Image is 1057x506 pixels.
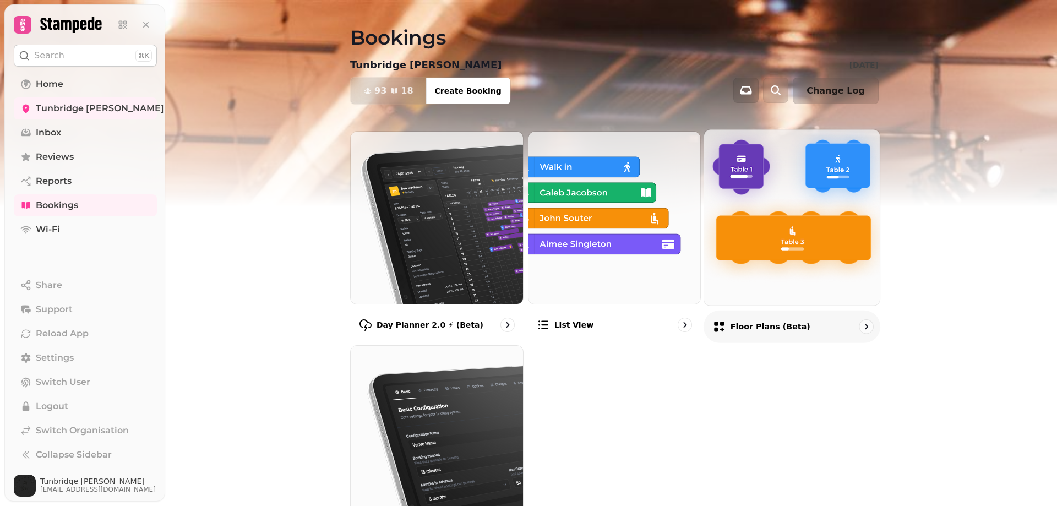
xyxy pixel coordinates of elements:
a: Floor Plans (beta)Floor Plans (beta) [704,129,880,342]
span: Switch Organisation [36,424,129,437]
a: Tunbridge [PERSON_NAME] [14,97,157,119]
span: Reviews [36,150,74,164]
svg: go to [860,321,871,332]
p: Day Planner 2.0 ⚡ (Beta) [377,319,483,330]
p: Tunbridge [PERSON_NAME] [350,57,502,73]
span: Support [36,303,73,316]
span: 93 [374,86,386,95]
span: Tunbridge [PERSON_NAME] [40,477,156,485]
span: Wi-Fi [36,223,60,236]
span: 18 [401,86,413,95]
a: Day Planner 2.0 ⚡ (Beta)Day Planner 2.0 ⚡ (Beta) [350,131,524,341]
span: Bookings [36,199,78,212]
span: Tunbridge [PERSON_NAME] [36,102,164,115]
img: User avatar [14,475,36,497]
button: Support [14,298,157,320]
svg: go to [679,319,690,330]
p: [DATE] [849,59,879,70]
div: ⌘K [135,50,152,62]
span: Logout [36,400,68,413]
span: Settings [36,351,74,364]
span: [EMAIL_ADDRESS][DOMAIN_NAME] [40,485,156,494]
a: Reviews [14,146,157,168]
button: Collapse Sidebar [14,444,157,466]
span: Create Booking [435,87,502,95]
span: Reports [36,175,72,188]
button: Create Booking [426,78,510,104]
img: Day Planner 2.0 ⚡ (Beta) [351,132,523,304]
button: Logout [14,395,157,417]
a: List viewList view [528,131,701,341]
button: User avatarTunbridge [PERSON_NAME][EMAIL_ADDRESS][DOMAIN_NAME] [14,475,157,497]
p: Floor Plans (beta) [731,321,810,332]
a: Bookings [14,194,157,216]
p: List view [554,319,593,330]
span: Home [36,78,63,91]
a: Wi-Fi [14,219,157,241]
button: 9318 [351,78,427,104]
a: Switch Organisation [14,420,157,442]
img: Floor Plans (beta) [695,121,889,314]
span: Inbox [36,126,61,139]
button: Change Log [793,78,879,104]
svg: go to [502,319,513,330]
button: Reload App [14,323,157,345]
p: Search [34,49,64,62]
a: Home [14,73,157,95]
img: List view [528,132,701,304]
a: Settings [14,347,157,369]
button: Share [14,274,157,296]
button: Search⌘K [14,45,157,67]
span: Collapse Sidebar [36,448,112,461]
span: Reload App [36,327,89,340]
a: Inbox [14,122,157,144]
a: Reports [14,170,157,192]
span: Change Log [807,86,865,95]
button: Switch User [14,371,157,393]
span: Switch User [36,376,90,389]
span: Share [36,279,62,292]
